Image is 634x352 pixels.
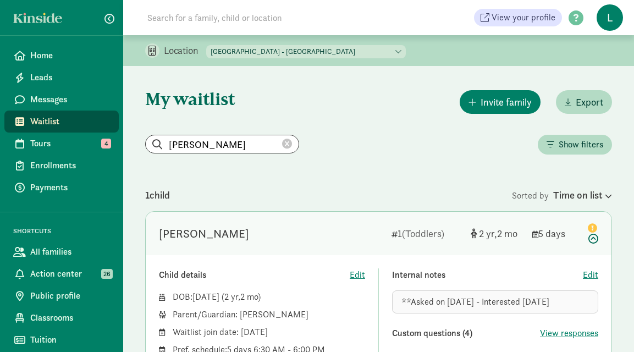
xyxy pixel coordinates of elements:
[576,95,603,109] span: Export
[583,268,598,282] button: Edit
[159,225,249,243] div: Mariela Ramirez
[173,290,365,304] div: DOB: ( )
[30,49,110,62] span: Home
[192,291,219,302] span: [DATE]
[4,155,119,177] a: Enrollments
[30,245,110,258] span: All families
[497,227,517,240] span: 2
[556,90,612,114] button: Export
[4,133,119,155] a: Tours 4
[471,226,523,241] div: [object Object]
[392,327,540,340] div: Custom questions (4)
[145,88,277,110] h1: My waitlist
[4,89,119,111] a: Messages
[30,181,110,194] span: Payments
[4,285,119,307] a: Public profile
[30,267,110,280] span: Action center
[553,188,612,202] div: Time on list
[101,269,113,279] span: 26
[579,299,634,352] iframe: Chat Widget
[4,263,119,285] a: Action center 26
[173,326,365,339] div: Waitlist join date: [DATE]
[30,311,110,324] span: Classrooms
[512,188,612,202] div: Sorted by
[4,67,119,89] a: Leads
[540,327,598,340] button: View responses
[4,329,119,351] a: Tuition
[4,241,119,263] a: All families
[4,45,119,67] a: Home
[392,268,583,282] div: Internal notes
[146,135,299,153] input: Search list...
[479,227,497,240] span: 2
[4,307,119,329] a: Classrooms
[4,111,119,133] a: Waitlist
[532,226,576,241] div: 5 days
[538,135,612,155] button: Show filters
[30,137,110,150] span: Tours
[164,44,206,57] p: Location
[4,177,119,199] a: Payments
[492,11,555,24] span: View your profile
[30,289,110,302] span: Public profile
[401,296,549,307] span: **Asked on [DATE] - Interested [DATE]
[402,227,444,240] span: (Toddlers)
[30,115,110,128] span: Waitlist
[460,90,541,114] button: Invite family
[559,138,603,151] span: Show filters
[159,268,350,282] div: Child details
[481,95,532,109] span: Invite family
[101,139,111,148] span: 4
[224,291,240,302] span: 2
[474,9,562,26] a: View your profile
[145,188,512,202] div: 1 child
[30,333,110,346] span: Tuition
[597,4,623,31] span: L
[141,7,449,29] input: Search for a family, child or location
[240,291,258,302] span: 2
[30,71,110,84] span: Leads
[173,308,365,321] div: Parent/Guardian: [PERSON_NAME]
[30,159,110,172] span: Enrollments
[30,93,110,106] span: Messages
[350,268,365,282] button: Edit
[392,226,462,241] div: 1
